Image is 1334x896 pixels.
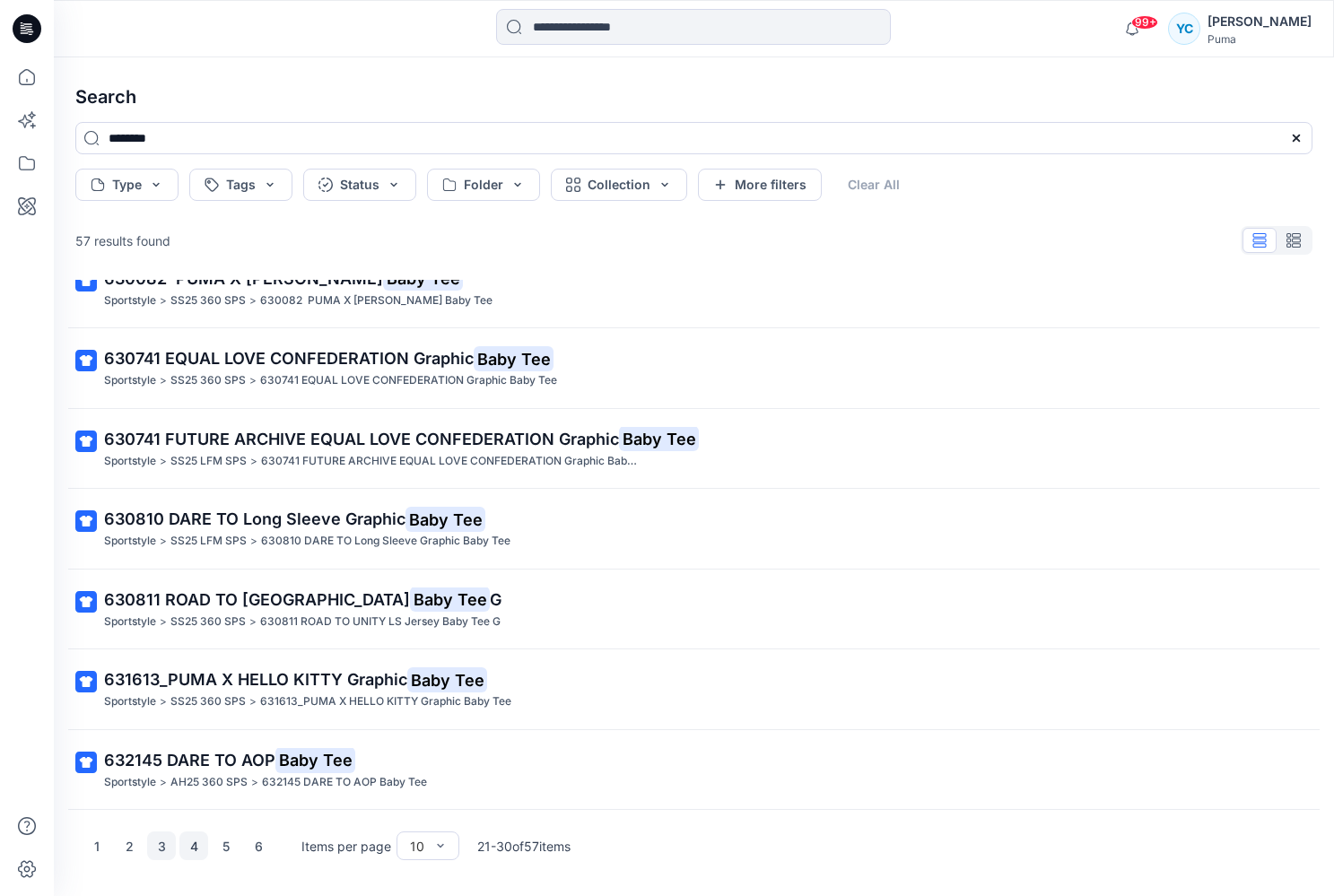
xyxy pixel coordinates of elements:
p: Sportstyle [104,291,156,310]
p: > [160,692,167,711]
mark: Baby Tee [275,747,355,772]
p: > [250,452,257,471]
span: 630811 ROAD TO [GEOGRAPHIC_DATA] [104,590,410,609]
p: > [160,371,167,390]
p: > [249,613,257,631]
button: 6 [244,831,273,860]
button: Status [303,169,416,201]
p: > [160,532,167,551]
p: 632145 DARE TO AOP Baby Tee [262,773,427,792]
mark: Baby Tee [410,587,490,612]
button: Folder [427,169,540,201]
mark: Baby Tee [474,346,554,371]
p: 21 - 30 of 57 items [477,837,571,856]
a: 632145 DARE TO AOPBaby TeeSportstyle>AH25 360 SPS>632145 DARE TO AOP Baby Tee [65,737,1323,803]
button: More filters [698,169,822,201]
button: 3 [147,831,176,860]
span: 630082 PUMA X [PERSON_NAME] [104,269,383,288]
p: 631613_PUMA X HELLO KITTY Graphic Baby Tee [260,692,511,711]
p: > [249,371,257,390]
p: > [251,773,258,792]
a: 631613_PUMA X HELLO KITTY GraphicBaby TeeSportstyle>SS25 360 SPS>631613_PUMA X HELLO KITTY Graphi... [65,657,1323,722]
span: 630741 EQUAL LOVE CONFEDERATION Graphic [104,349,474,368]
p: > [249,291,257,310]
p: AH25 360 SPS [170,773,248,792]
a: 630811 ROAD TO [GEOGRAPHIC_DATA]Baby TeeGSportstyle>SS25 360 SPS>630811 ROAD TO UNITY LS Jersey B... [65,577,1323,642]
h4: Search [61,72,1327,122]
a: 630810 DARE TO Long Sleeve GraphicBaby TeeSportstyle>SS25 LFM SPS>630810 DARE TO Long Sleeve Grap... [65,496,1323,561]
button: Tags [189,169,292,201]
p: > [249,692,257,711]
p: SS25 360 SPS [170,613,246,631]
span: 630741 FUTURE ARCHIVE EQUAL LOVE CONFEDERATION Graphic [104,430,619,448]
button: 5 [212,831,240,860]
p: Sportstyle [104,692,156,711]
p: SS25 360 SPS [170,371,246,390]
p: > [160,452,167,471]
p: Sportstyle [104,613,156,631]
p: Items per page [301,837,391,856]
p: SS25 LFM SPS [170,532,247,551]
button: 1 [83,831,111,860]
p: Sportstyle [104,773,156,792]
p: 57 results found [75,231,170,250]
button: Type [75,169,179,201]
span: 631613_PUMA X HELLO KITTY Graphic [104,670,407,689]
span: 632145 DARE TO AOP [104,751,275,770]
div: Puma [1208,32,1312,46]
a: 630741 EQUAL LOVE CONFEDERATION GraphicBaby TeeSportstyle>SS25 360 SPS>630741 EQUAL LOVE CONFEDER... [65,335,1323,401]
button: 4 [179,831,208,860]
p: > [160,613,167,631]
mark: Baby Tee [405,507,485,532]
div: [PERSON_NAME] [1208,11,1312,32]
p: SS25 LFM SPS [170,452,247,471]
p: Sportstyle [104,371,156,390]
p: > [160,291,167,310]
div: YC [1168,13,1200,45]
p: SS25 360 SPS [170,692,246,711]
span: 99+ [1131,15,1158,30]
mark: Baby Tee [407,667,487,692]
p: 630741 EQUAL LOVE CONFEDERATION Graphic Baby Tee [260,371,557,390]
p: SS25 360 SPS [170,291,246,310]
p: 630811 ROAD TO UNITY LS Jersey Baby Tee G [260,613,501,631]
div: 10 [410,837,424,856]
button: Collection [551,169,687,201]
span: 630810 DARE TO Long Sleeve Graphic [104,509,405,528]
p: 630810 DARE TO Long Sleeve Graphic Baby Tee [261,532,510,551]
button: 2 [115,831,144,860]
mark: Baby Tee [619,426,699,451]
p: Sportstyle [104,452,156,471]
p: > [250,532,257,551]
p: 630082 PUMA X HARRY POTTER Baby Tee [260,291,493,310]
p: Sportstyle [104,532,156,551]
p: 630741 FUTURE ARCHIVE EQUAL LOVE CONFEDERATION Graphic Baby Tee [261,452,639,471]
p: > [160,773,167,792]
span: G [490,590,501,609]
a: 630741 FUTURE ARCHIVE EQUAL LOVE CONFEDERATION GraphicBaby TeeSportstyle>SS25 LFM SPS>630741 FUTU... [65,416,1323,482]
a: 630082 PUMA X [PERSON_NAME]Baby TeeSportstyle>SS25 360 SPS>630082 PUMA X [PERSON_NAME] Baby Tee [65,256,1323,321]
